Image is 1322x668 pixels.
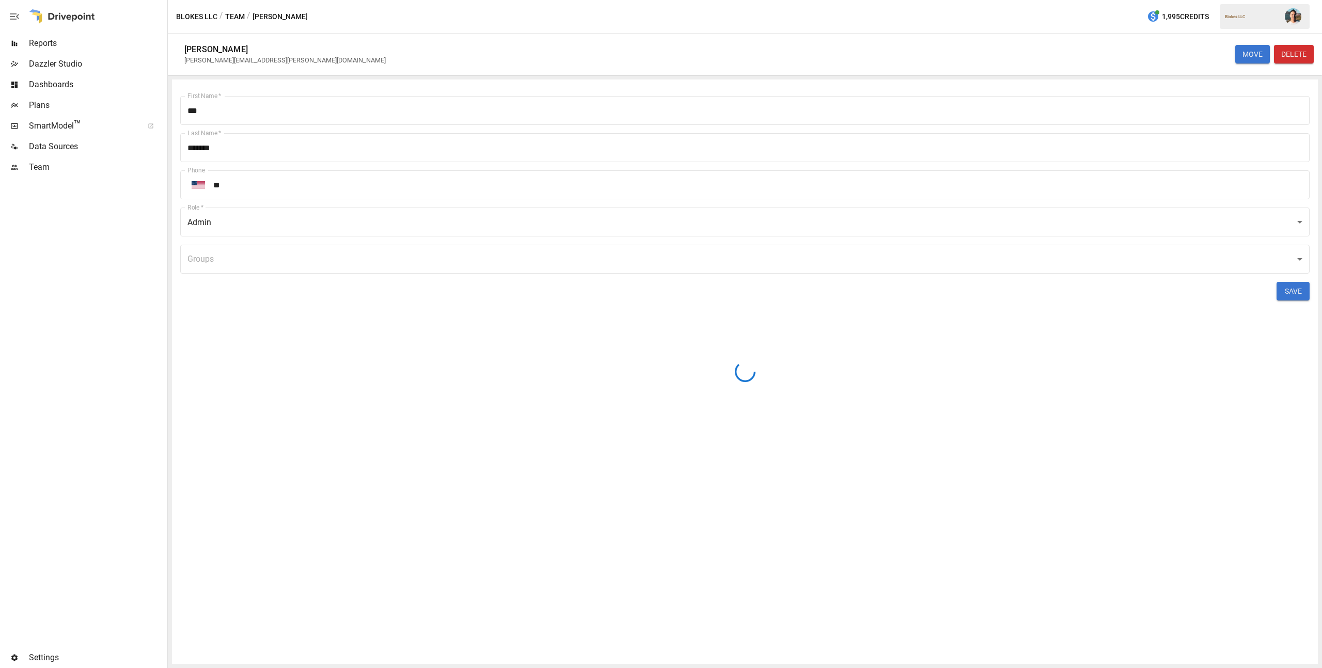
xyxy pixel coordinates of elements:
button: Blokes LLC [176,10,217,23]
label: First Name [187,91,221,100]
span: Reports [29,37,165,50]
button: MOVE [1235,45,1270,63]
span: Data Sources [29,140,165,153]
span: Settings [29,651,165,664]
button: 1,995Credits [1143,7,1213,26]
span: ™ [74,118,81,131]
span: SmartModel [29,120,136,132]
div: / [219,10,223,23]
span: Plans [29,99,165,112]
div: Blokes LLC [1225,14,1279,19]
div: / [247,10,250,23]
span: Dashboards [29,78,165,91]
label: Phone [187,166,205,174]
span: Team [29,161,165,173]
span: Dazzler Studio [29,58,165,70]
label: Role [187,203,203,212]
div: [PERSON_NAME][EMAIL_ADDRESS][PERSON_NAME][DOMAIN_NAME] [184,56,386,64]
label: Last Name [187,129,221,137]
div: [PERSON_NAME] [184,44,248,54]
span: 1,995 Credits [1162,10,1209,23]
button: Team [225,10,245,23]
button: DELETE [1274,45,1314,63]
